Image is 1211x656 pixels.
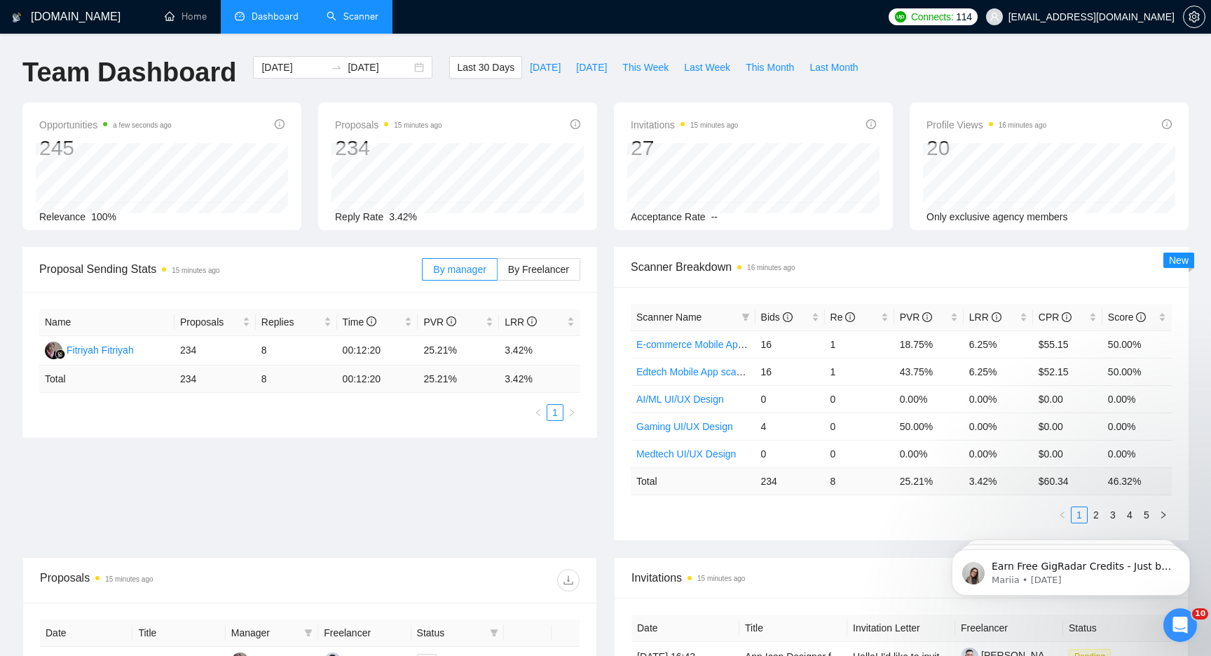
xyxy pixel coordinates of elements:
span: info-circle [1062,312,1072,322]
span: Invitations [631,116,738,133]
th: Invitation Letter [847,615,955,642]
span: download [558,575,579,586]
td: 0.00% [894,385,964,413]
li: Previous Page [530,404,547,421]
td: 8 [256,336,337,366]
span: Acceptance Rate [631,211,706,222]
time: a few seconds ago [113,121,171,129]
li: 3 [1104,507,1121,523]
span: right [1159,511,1168,519]
button: Last Week [676,56,738,79]
li: Next Page [1155,507,1172,523]
span: Proposals [335,116,442,133]
td: 0.00% [964,385,1033,413]
span: Time [343,316,376,328]
span: 100% [91,211,116,222]
span: user [990,12,999,22]
span: This Month [746,60,794,75]
th: Title [132,620,225,647]
time: 15 minutes ago [172,267,219,274]
th: Replies [256,309,337,336]
span: Scanner Breakdown [631,258,1172,276]
td: 8 [825,467,894,495]
a: FFFitriyah Fitriyah [45,344,134,355]
span: Only exclusive agency members [926,211,1068,222]
td: 00:12:20 [337,336,418,366]
span: info-circle [367,316,376,326]
a: setting [1183,11,1205,22]
th: Freelancer [318,620,411,647]
span: info-circle [783,312,793,322]
a: 5 [1139,507,1154,523]
td: 3.42% [499,336,580,366]
span: left [534,408,542,417]
td: 0.00% [1102,413,1172,440]
span: filter [304,629,313,637]
span: Status [417,625,484,641]
span: Score [1108,312,1146,323]
span: PVR [423,316,456,328]
span: filter [487,622,501,643]
td: 25.21% [418,336,499,366]
span: 10 [1192,608,1208,620]
th: Freelancer [955,615,1063,642]
th: Manager [226,620,318,647]
span: info-circle [845,312,855,322]
span: info-circle [866,119,876,129]
td: 0 [825,413,894,440]
th: Proposals [175,309,256,336]
span: Last Week [684,60,730,75]
span: Invitations [631,569,1171,587]
img: FF [45,342,62,359]
span: By Freelancer [508,264,569,275]
span: [DATE] [530,60,561,75]
div: 245 [39,135,172,161]
time: 15 minutes ago [697,575,745,582]
span: info-circle [570,119,580,129]
a: searchScanner [327,11,378,22]
span: info-circle [275,119,285,129]
button: This Week [615,56,676,79]
td: 6.25% [964,358,1033,385]
td: Total [631,467,755,495]
div: 27 [631,135,738,161]
span: Proposals [180,314,240,330]
a: Medtech UI/UX Design [636,448,736,460]
a: homeHome [165,11,207,22]
img: gigradar-bm.png [55,349,65,359]
time: 15 minutes ago [394,121,442,129]
span: Proposal Sending Stats [39,260,422,278]
span: Re [830,312,856,323]
th: Date [631,615,739,642]
a: 1 [1072,507,1087,523]
th: Name [39,309,175,336]
button: setting [1183,6,1205,28]
li: Next Page [563,404,580,421]
div: 234 [335,135,442,161]
span: Reply Rate [335,211,383,222]
a: AI/ML UI/UX Design [636,394,724,405]
iframe: Intercom live chat [1163,608,1197,642]
span: info-circle [527,316,537,326]
span: Relevance [39,211,85,222]
td: 00:12:20 [337,366,418,393]
time: 15 minutes ago [690,121,738,129]
span: Manager [231,625,299,641]
input: End date [348,60,411,75]
td: 0.00% [1102,385,1172,413]
span: info-circle [1136,312,1146,322]
span: Dashboard [252,11,299,22]
td: 3.42 % [964,467,1033,495]
span: CPR [1039,312,1072,323]
button: left [1054,507,1071,523]
button: left [530,404,547,421]
td: 43.75% [894,358,964,385]
span: 114 [956,9,971,25]
a: 2 [1088,507,1104,523]
td: 0.00% [1102,440,1172,467]
td: 16 [755,330,825,358]
span: Last Month [809,60,858,75]
span: LRR [505,316,537,328]
div: Fitriyah Fitriyah [67,342,134,358]
td: 50.00% [1102,358,1172,385]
